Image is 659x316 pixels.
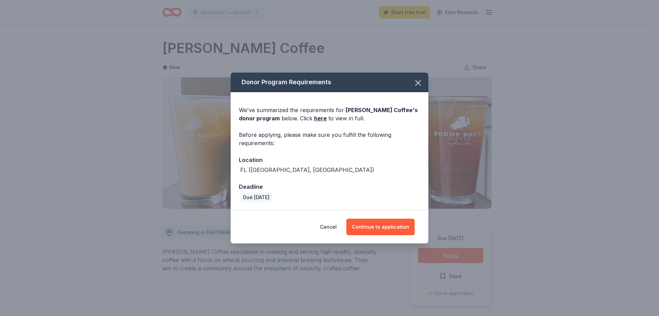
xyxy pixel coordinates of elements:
div: Donor Program Requirements [231,73,428,92]
div: Due [DATE] [240,193,272,202]
div: Deadline [239,182,420,191]
div: Before applying, please make sure you fulfill the following requirements: [239,131,420,147]
a: here [314,114,327,122]
div: We've summarized the requirements for below. Click to view in full. [239,106,420,122]
button: Cancel [320,219,337,235]
div: Location [239,155,420,164]
button: Continue to application [346,219,415,235]
div: FL ([GEOGRAPHIC_DATA], [GEOGRAPHIC_DATA]) [240,166,374,174]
